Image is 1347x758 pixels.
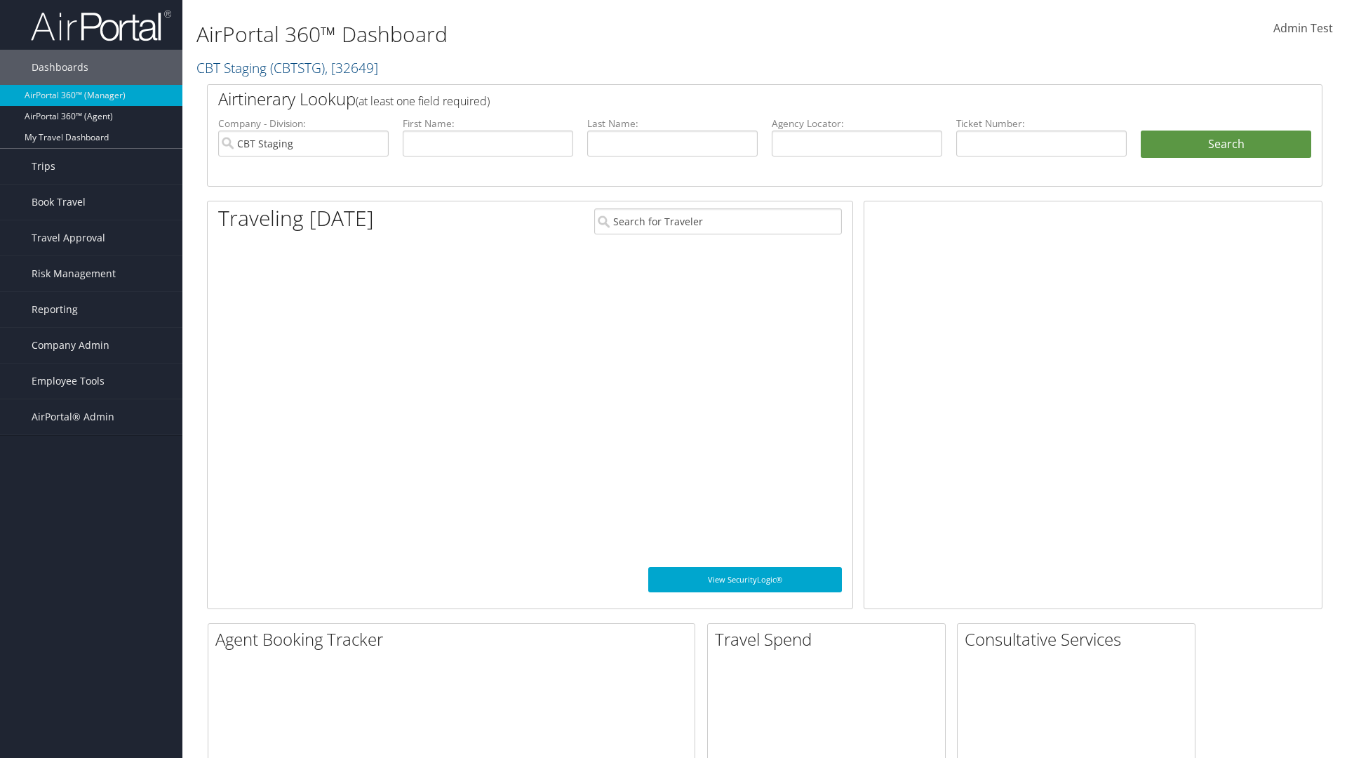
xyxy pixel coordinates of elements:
span: Risk Management [32,256,116,291]
span: Reporting [32,292,78,327]
span: Company Admin [32,328,109,363]
label: Agency Locator: [772,117,942,131]
label: Company - Division: [218,117,389,131]
h2: Travel Spend [715,627,945,651]
span: Dashboards [32,50,88,85]
span: Employee Tools [32,364,105,399]
a: View SecurityLogic® [648,567,842,592]
span: Trips [32,149,55,184]
span: Admin Test [1273,20,1333,36]
h2: Airtinerary Lookup [218,87,1219,111]
img: airportal-logo.png [31,9,171,42]
label: Last Name: [587,117,758,131]
label: First Name: [403,117,573,131]
button: Search [1141,131,1311,159]
h1: Traveling [DATE] [218,204,374,233]
h1: AirPortal 360™ Dashboard [196,20,954,49]
label: Ticket Number: [956,117,1127,131]
span: ( CBTSTG ) [270,58,325,77]
span: AirPortal® Admin [32,399,114,434]
h2: Agent Booking Tracker [215,627,695,651]
a: CBT Staging [196,58,378,77]
input: Search for Traveler [594,208,842,234]
span: Travel Approval [32,220,105,255]
h2: Consultative Services [965,627,1195,651]
span: (at least one field required) [356,93,490,109]
a: Admin Test [1273,7,1333,51]
span: Book Travel [32,185,86,220]
span: , [ 32649 ] [325,58,378,77]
